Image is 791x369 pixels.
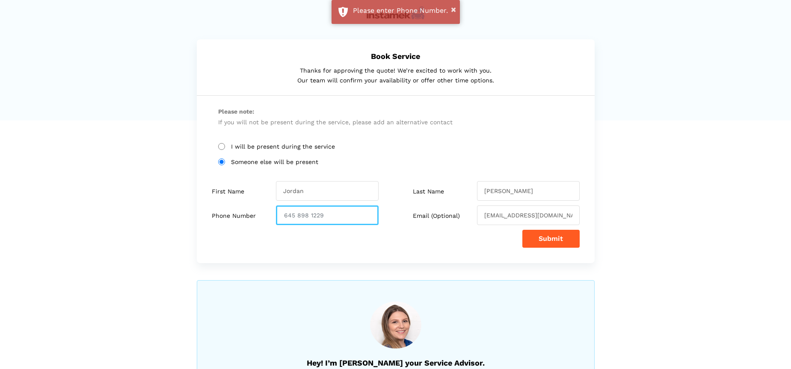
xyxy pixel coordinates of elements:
p: Thanks for approving the quote! We’re excited to work with you. Our team will confirm your availa... [218,66,573,85]
div: Please enter Phone Number. [353,6,453,15]
label: I will be present during the service [218,143,573,150]
label: Last Name [413,188,444,195]
input: rich.warner@gmail.com [477,205,580,225]
button: Submit [522,230,580,248]
label: Phone Number [212,212,256,220]
h5: Hey! I’m [PERSON_NAME] your Service Advisor. [219,358,573,367]
input: Warner [477,181,580,201]
input: I will be present during the service [218,143,225,150]
button: × [451,4,456,15]
label: Someone else will be present [218,158,573,166]
h5: Book Service [218,52,573,61]
input: Richard [276,181,379,201]
input: 645 898 1229 [276,205,379,225]
label: Email (Optional) [413,212,460,220]
input: Someone else will be present [218,158,225,165]
p: If you will not be present during the service, please add an alternative contact [218,106,573,127]
label: First Name [212,188,244,195]
span: Please note: [218,106,573,117]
